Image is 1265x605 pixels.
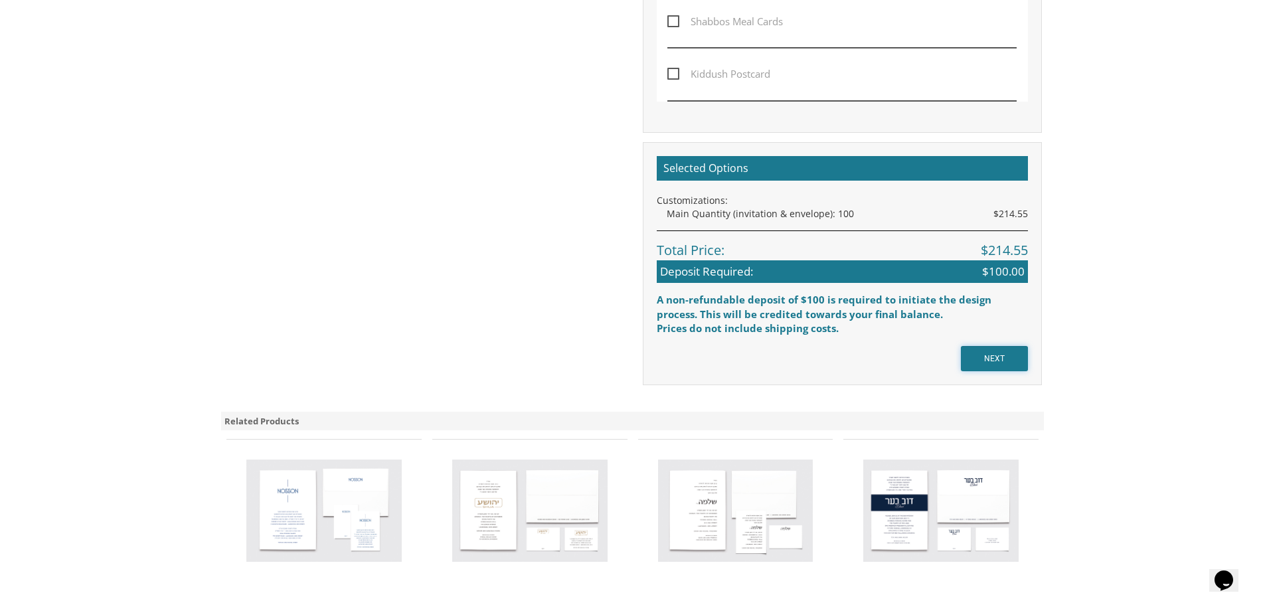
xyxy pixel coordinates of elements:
[657,260,1028,283] div: Deposit Required:
[993,207,1028,220] span: $214.55
[982,264,1025,280] span: $100.00
[667,66,770,82] span: Kiddush Postcard
[657,293,1028,321] div: A non-refundable deposit of $100 is required to initiate the design process. This will be credite...
[667,207,1028,220] div: Main Quantity (invitation & envelope): 100
[246,460,402,562] img: Bar Mitzvah Invitation Style 11
[657,156,1028,181] h2: Selected Options
[452,460,608,562] img: Bar Mitzvah Invitation Style 14
[221,412,1045,431] div: Related Products
[657,194,1028,207] div: Customizations:
[1209,552,1252,592] iframe: chat widget
[981,241,1028,260] span: $214.55
[658,460,813,562] img: Bar Mitzvah Invitation Style 16
[863,460,1019,562] img: Bar Mitzvah Invitation Style 17
[657,321,1028,335] div: Prices do not include shipping costs.
[657,230,1028,260] div: Total Price:
[961,346,1028,371] input: NEXT
[667,13,783,30] span: Shabbos Meal Cards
